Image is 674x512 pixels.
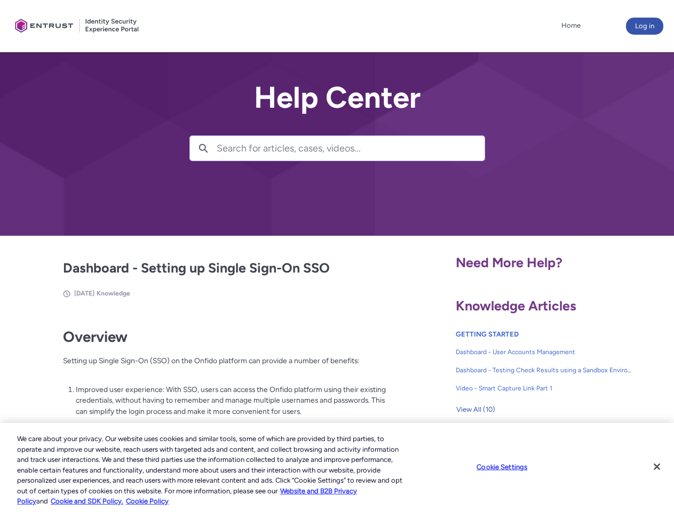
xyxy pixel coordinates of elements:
[456,361,633,379] a: Dashboard - Testing Check Results using a Sandbox Environment
[645,455,669,478] button: Close
[63,328,128,346] strong: Overview
[76,384,386,417] p: Improved user experience: With SSO, users can access the Onfido platform using their existing cre...
[126,497,169,505] a: Cookie Policy
[456,254,562,270] span: Need More Help?
[63,258,386,278] h2: Dashboard - Setting up Single Sign-On SSO
[626,18,663,35] button: Log in
[456,343,633,361] a: Dashboard - User Accounts Management
[74,290,94,297] span: [DATE]
[456,365,633,375] span: Dashboard - Testing Check Results using a Sandbox Environment
[63,355,386,377] p: Setting up Single Sign-On (SSO) on the Onfido platform can provide a number of benefits:
[189,81,485,114] h2: Help Center
[456,383,633,393] span: Video - Smart Capture Link Part 1
[217,136,485,161] input: Search for articles, cases, videos...
[456,330,519,338] a: GETTING STARTED
[97,289,130,298] li: Knowledge
[559,18,583,34] a: Home
[456,298,576,314] span: Knowledge Articles
[469,456,535,477] button: Cookie Settings
[456,347,633,357] span: Dashboard - User Accounts Management
[456,401,496,418] button: View All (10)
[456,402,495,418] span: View All (10)
[51,497,123,505] a: Cookie and SDK Policy.
[17,434,405,507] div: We care about your privacy. Our website uses cookies and similar tools, some of which are provide...
[190,136,217,161] button: Search
[456,379,633,397] a: Video - Smart Capture Link Part 1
